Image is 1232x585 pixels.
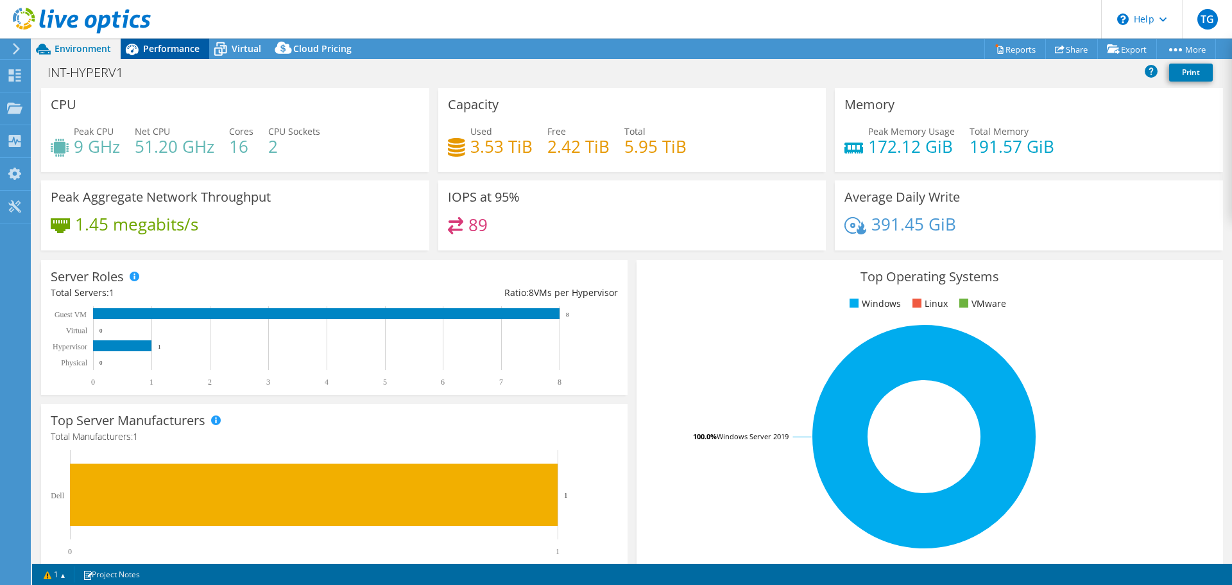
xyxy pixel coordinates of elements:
text: 6 [441,378,445,387]
h4: 2 [268,139,320,153]
span: Cores [229,125,253,137]
li: VMware [956,297,1006,311]
span: Peak CPU [74,125,114,137]
h3: Average Daily Write [844,190,960,204]
text: 0 [99,360,103,366]
span: Used [470,125,492,137]
span: Free [547,125,566,137]
span: Net CPU [135,125,170,137]
text: Virtual [66,326,88,335]
text: 3 [266,378,270,387]
text: 4 [325,378,329,387]
text: 2 [208,378,212,387]
a: More [1156,39,1216,59]
div: Total Servers: [51,286,334,300]
h1: INT-HYPERV1 [42,65,143,80]
text: Hypervisor [53,342,87,351]
h3: Memory [844,98,894,112]
h4: 172.12 GiB [868,139,955,153]
text: 8 [566,311,569,318]
text: 1 [158,344,161,350]
h3: Top Server Manufacturers [51,414,205,428]
h4: 3.53 TiB [470,139,533,153]
h4: 16 [229,139,253,153]
h3: IOPS at 95% [448,190,520,204]
h3: Capacity [448,98,499,112]
h4: 9 GHz [74,139,120,153]
h4: 1.45 megabits/s [75,217,198,231]
h4: 2.42 TiB [547,139,610,153]
span: 1 [133,430,138,442]
text: 1 [150,378,153,387]
li: Linux [909,297,948,311]
h4: Total Manufacturers: [51,430,618,444]
h4: 191.57 GiB [970,139,1054,153]
text: 8 [558,378,561,387]
span: Total Memory [970,125,1029,137]
text: Physical [61,358,87,367]
a: Export [1097,39,1157,59]
h3: Top Operating Systems [646,270,1213,284]
a: 1 [35,566,74,582]
span: CPU Sockets [268,125,320,137]
a: Reports [984,39,1046,59]
text: 7 [499,378,503,387]
text: Guest VM [55,310,87,319]
span: TG [1197,9,1218,30]
text: 0 [68,547,72,556]
span: 8 [529,286,534,299]
svg: \n [1117,13,1129,25]
span: Performance [143,42,200,55]
span: 1 [109,286,114,299]
span: Virtual [232,42,261,55]
text: 1 [556,547,560,556]
text: 1 [564,491,568,499]
a: Print [1169,64,1213,82]
h3: Server Roles [51,270,124,284]
tspan: Windows Server 2019 [717,432,789,441]
span: Cloud Pricing [293,42,352,55]
h4: 5.95 TiB [624,139,687,153]
a: Project Notes [74,566,149,582]
text: 5 [383,378,387,387]
tspan: 100.0% [693,432,717,441]
h3: CPU [51,98,76,112]
h3: Peak Aggregate Network Throughput [51,190,271,204]
li: Windows [846,297,901,311]
h4: 51.20 GHz [135,139,214,153]
text: 0 [91,378,95,387]
a: Share [1045,39,1098,59]
div: Ratio: VMs per Hypervisor [334,286,618,300]
h4: 391.45 GiB [871,217,956,231]
span: Peak Memory Usage [868,125,955,137]
span: Environment [55,42,111,55]
span: Total [624,125,646,137]
text: 0 [99,327,103,334]
h4: 89 [468,218,488,232]
text: Dell [51,491,64,500]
